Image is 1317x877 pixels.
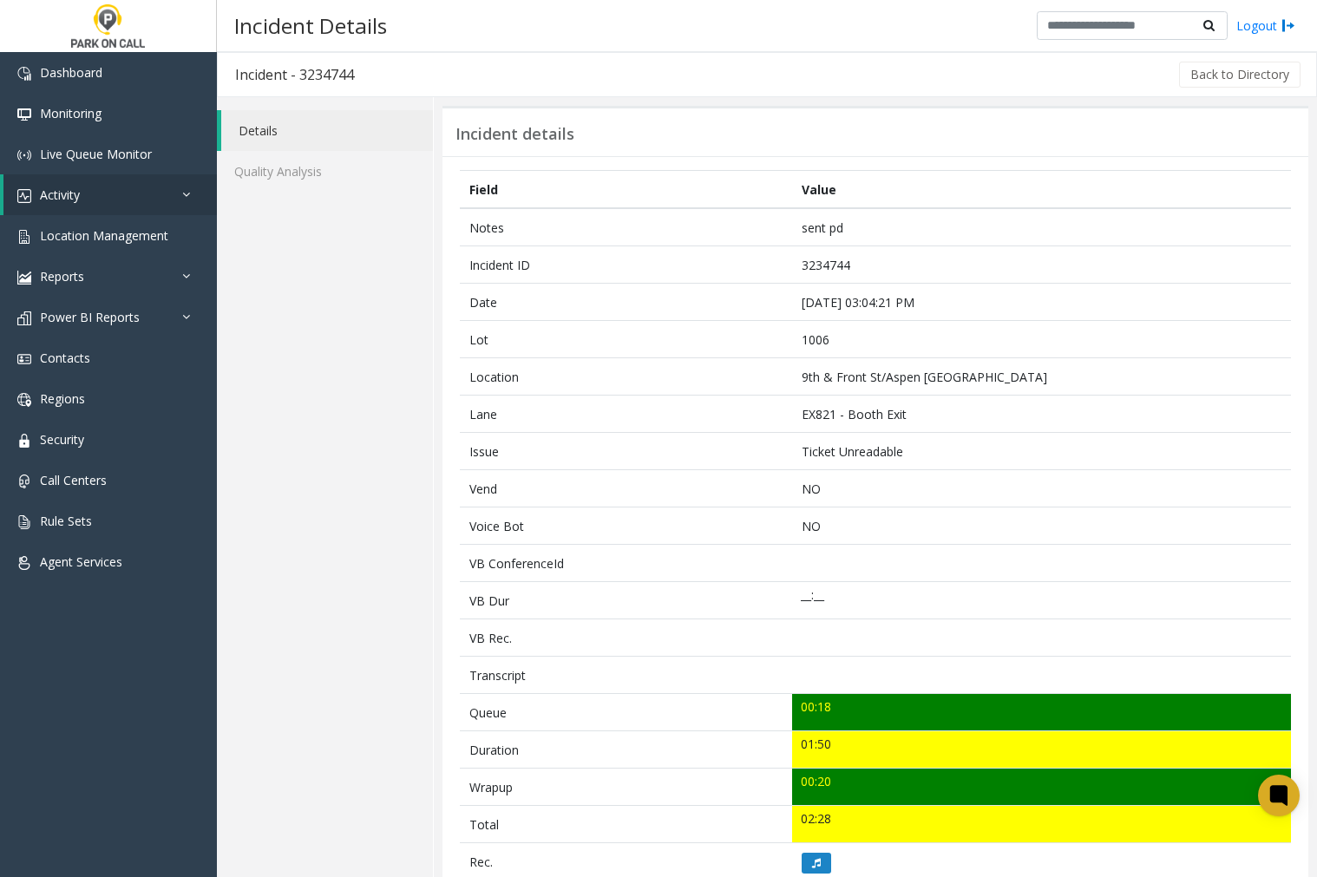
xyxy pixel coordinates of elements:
h3: Incident details [455,125,574,144]
td: Wrapup [460,769,792,806]
h3: Incident Details [226,4,396,47]
span: Contacts [40,350,90,366]
img: 'icon' [17,515,31,529]
td: Notes [460,208,792,246]
span: Reports [40,268,84,285]
a: Quality Analysis [217,151,433,192]
img: logout [1281,16,1295,35]
a: Details [221,110,433,151]
td: Incident ID [460,246,792,284]
td: Location [460,358,792,396]
img: 'icon' [17,311,31,325]
td: [DATE] 03:04:21 PM [792,284,1291,321]
td: Total [460,806,792,843]
td: Date [460,284,792,321]
td: __:__ [792,582,1291,619]
th: Value [792,171,1291,209]
img: 'icon' [17,474,31,488]
td: Ticket Unreadable [792,433,1291,470]
span: Security [40,431,84,448]
h3: Incident - 3234744 [218,55,371,95]
td: VB Rec. [460,619,792,657]
td: 1006 [792,321,1291,358]
td: Queue [460,694,792,731]
td: Lane [460,396,792,433]
a: Logout [1236,16,1295,35]
img: 'icon' [17,230,31,244]
th: Field [460,171,792,209]
button: Back to Directory [1179,62,1301,88]
td: 00:18 [792,694,1291,731]
td: Transcript [460,657,792,694]
span: Regions [40,390,85,407]
td: 00:20 [792,769,1291,806]
span: Dashboard [40,64,102,81]
td: Vend [460,470,792,507]
a: Activity [3,174,217,215]
span: Power BI Reports [40,309,140,325]
td: 9th & Front St/Aspen [GEOGRAPHIC_DATA] [792,358,1291,396]
td: Issue [460,433,792,470]
td: VB ConferenceId [460,545,792,582]
img: 'icon' [17,434,31,448]
img: 'icon' [17,556,31,570]
span: Activity [40,187,80,203]
td: 01:50 [792,731,1291,769]
span: Monitoring [40,105,102,121]
img: 'icon' [17,352,31,366]
p: NO [802,517,1282,535]
img: 'icon' [17,67,31,81]
span: Agent Services [40,553,122,570]
img: 'icon' [17,393,31,407]
img: 'icon' [17,271,31,285]
span: Location Management [40,227,168,244]
span: Call Centers [40,472,107,488]
p: NO [802,480,1282,498]
td: 02:28 [792,806,1291,843]
td: Voice Bot [460,507,792,545]
img: 'icon' [17,148,31,162]
td: Lot [460,321,792,358]
td: VB Dur [460,582,792,619]
span: Rule Sets [40,513,92,529]
span: Live Queue Monitor [40,146,152,162]
td: EX821 - Booth Exit [792,396,1291,433]
img: 'icon' [17,108,31,121]
td: Duration [460,731,792,769]
img: 'icon' [17,189,31,203]
td: sent pd [792,208,1291,246]
td: 3234744 [792,246,1291,284]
